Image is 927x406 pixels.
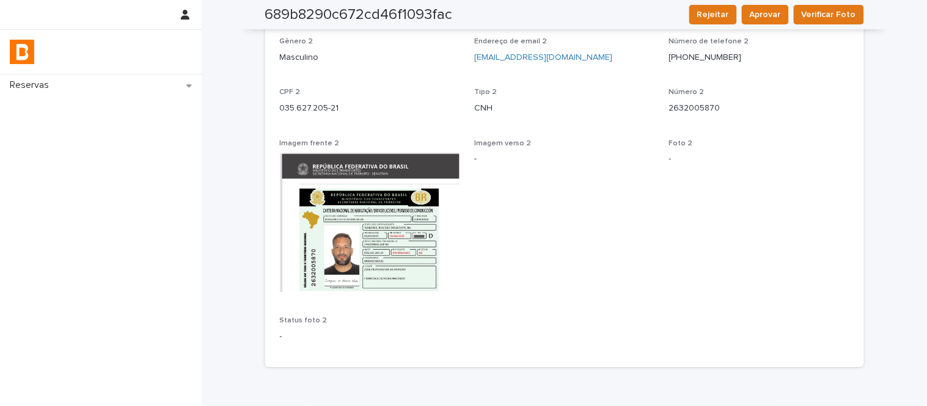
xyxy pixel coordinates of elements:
span: Gênero 2 [280,38,313,45]
h2: 689b8290c672cd46f1093fac [265,6,453,24]
span: Aprovar [750,9,781,21]
span: Imagem frente 2 [280,140,340,147]
p: - [280,330,460,343]
a: [EMAIL_ADDRESS][DOMAIN_NAME] [474,53,612,62]
span: Verificar Foto [802,9,856,21]
button: Aprovar [742,5,789,24]
p: 2632005870 [669,102,849,115]
span: Número de telefone 2 [669,38,749,45]
p: - [669,153,849,165]
button: Verificar Foto [794,5,864,24]
button: Rejeitar [689,5,737,24]
span: CPF 2 [280,89,301,96]
img: zVaNuJHRTjyIjT5M9Xd5 [10,40,34,64]
p: CNH [474,102,654,115]
span: Status foto 2 [280,317,328,324]
a: [PHONE_NUMBER] [669,53,742,62]
p: Reservas [5,79,59,91]
img: 65f57724-220d-4d31-b3f6-701531a4697b.jpeg [280,153,460,292]
span: Rejeitar [697,9,729,21]
p: Masculino [280,51,460,64]
span: Imagem verso 2 [474,140,531,147]
span: Tipo 2 [474,89,497,96]
span: Número 2 [669,89,705,96]
p: 035.627.205-21 [280,102,460,115]
span: Endereço de email 2 [474,38,547,45]
p: - [474,153,654,165]
span: Foto 2 [669,140,693,147]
